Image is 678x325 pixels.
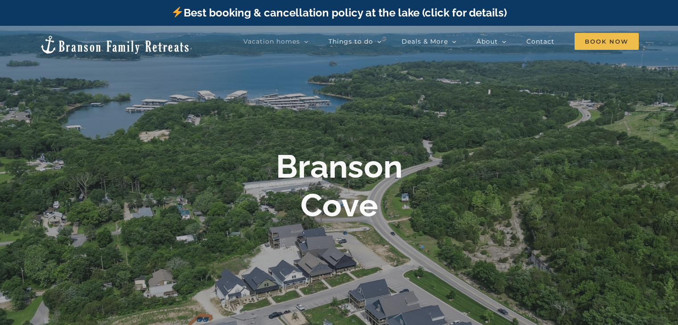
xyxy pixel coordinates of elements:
nav: Main Menu [243,32,639,50]
span: Things to do [329,38,373,45]
img: Branson Family Retreats Logo [39,35,190,55]
span: About [477,38,498,45]
span: Deals & More [402,38,448,45]
a: About [477,32,506,50]
a: Vacation homes [243,32,308,50]
span: Contact [526,38,555,45]
a: Things to do [329,32,382,50]
img: ⚡️ [172,7,183,17]
b: Branson Cove [276,147,403,223]
a: Best booking & cancellation policy at the lake (click for details) [171,6,506,19]
a: Deals & More [402,32,456,50]
a: Book Now [575,32,639,50]
a: Contact [526,32,555,50]
span: Vacation homes [243,38,300,45]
